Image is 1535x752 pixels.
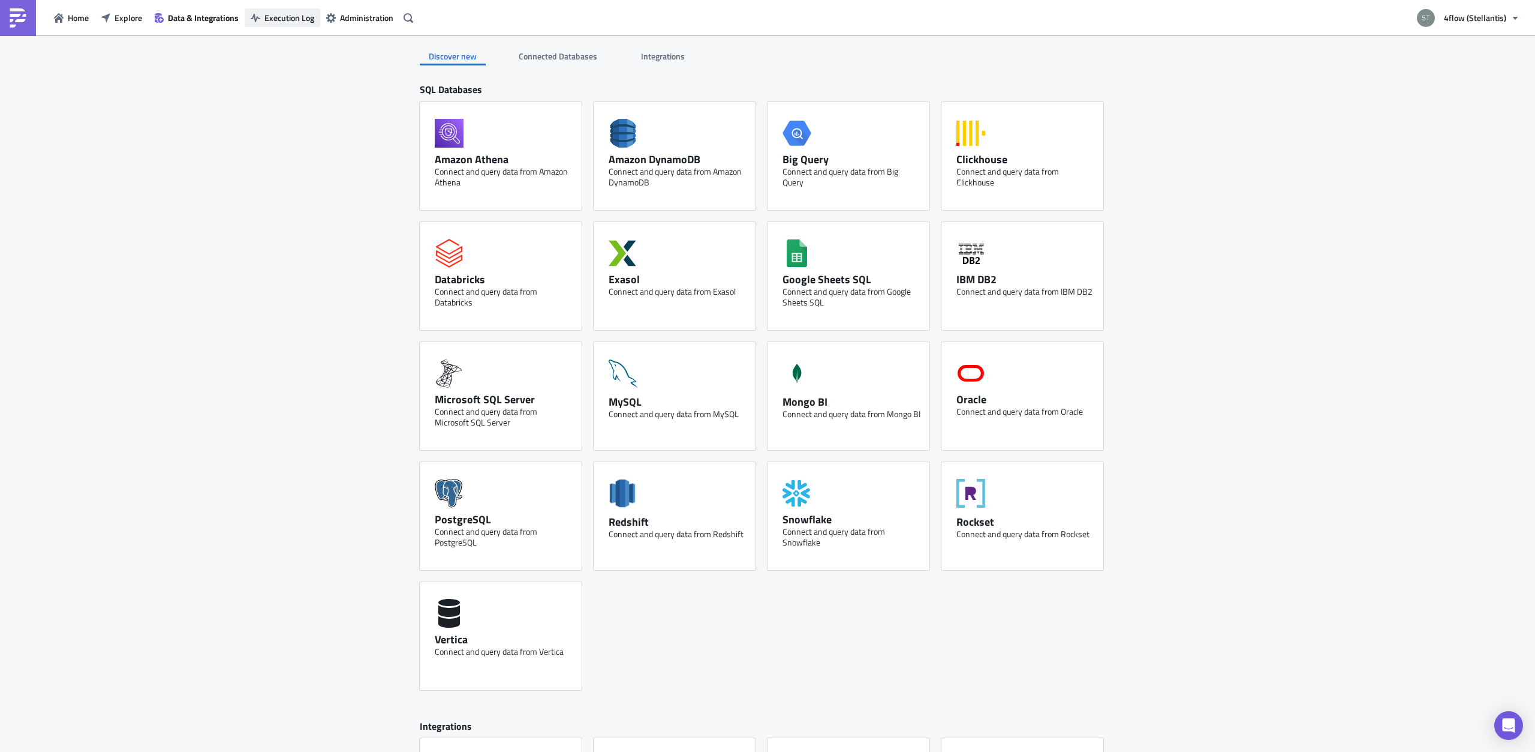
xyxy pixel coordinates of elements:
div: Google Sheets SQL [782,272,920,286]
div: Connect and query data from Databricks [435,286,573,308]
button: Home [48,8,95,27]
div: Big Query [782,152,920,166]
div: Redshift [609,515,747,529]
div: Clickhouse [956,152,1094,166]
div: Databricks [435,272,573,286]
div: Connect and query data from Exasol [609,286,747,297]
div: Connect and query data from Rockset [956,529,1094,540]
div: Vertica [435,633,573,646]
button: Data & Integrations [148,8,245,27]
div: Connect and query data from PostgreSQL [435,526,573,548]
div: Oracle [956,393,1094,406]
div: Discover new [420,47,486,65]
div: SQL Databases [420,83,1115,102]
button: Administration [320,8,399,27]
span: Connected Databases [519,50,599,62]
span: Data & Integrations [168,11,239,24]
div: Connect and query data from Vertica [435,646,573,657]
div: Connect and query data from Amazon Athena [435,166,573,188]
div: Connect and query data from Oracle [956,406,1094,417]
div: Integrations [420,720,1115,739]
div: MySQL [609,395,747,409]
span: 4flow (Stellantis) [1444,11,1506,24]
div: Connect and query data from Clickhouse [956,166,1094,188]
div: Connect and query data from Snowflake [782,526,920,548]
div: Exasol [609,272,747,286]
div: Open Intercom Messenger [1494,711,1523,740]
div: Connect and query data from Redshift [609,529,747,540]
div: Snowflake [782,513,920,526]
span: Explore [115,11,142,24]
div: Connect and query data from Big Query [782,166,920,188]
div: Connect and query data from MySQL [609,409,747,420]
div: IBM DB2 [956,272,1094,286]
div: Connect and query data from Amazon DynamoDB [609,166,747,188]
div: Connect and query data from IBM DB2 [956,286,1094,297]
button: Execution Log [245,8,320,27]
button: 4flow (Stellantis) [1410,5,1526,31]
img: PushMetrics [8,8,28,28]
svg: IBM DB2 [956,239,985,268]
img: Avatar [1416,8,1436,28]
div: Connect and query data from Google Sheets SQL [782,286,920,308]
div: Connect and query data from Mongo BI [782,409,920,420]
div: Amazon Athena [435,152,573,166]
div: Amazon DynamoDB [609,152,747,166]
span: Home [68,11,89,24]
span: Administration [340,11,393,24]
div: Microsoft SQL Server [435,393,573,406]
div: Rockset [956,515,1094,529]
span: Execution Log [264,11,314,24]
div: Mongo BI [782,395,920,409]
span: Integrations [641,50,687,62]
button: Explore [95,8,148,27]
div: Connect and query data from Microsoft SQL Server [435,406,573,428]
div: PostgreSQL [435,513,573,526]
